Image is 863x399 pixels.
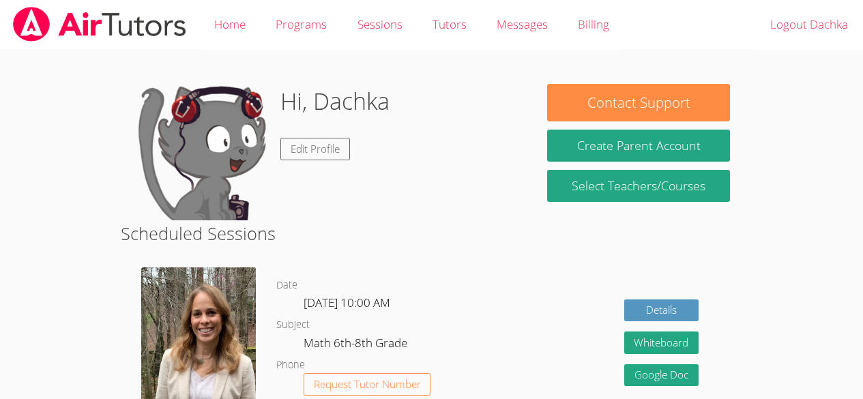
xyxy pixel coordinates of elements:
[12,7,188,42] img: airtutors_banner-c4298cdbf04f3fff15de1276eac7730deb9818008684d7c2e4769d2f7ddbe033.png
[280,84,390,119] h1: Hi, Dachka
[304,295,390,310] span: [DATE] 10:00 AM
[121,220,742,246] h2: Scheduled Sessions
[304,334,410,357] dd: Math 6th-8th Grade
[547,130,729,162] button: Create Parent Account
[624,299,699,322] a: Details
[304,373,431,396] button: Request Tutor Number
[624,331,699,354] button: Whiteboard
[547,84,729,121] button: Contact Support
[276,316,310,334] dt: Subject
[547,170,729,202] a: Select Teachers/Courses
[280,138,350,160] a: Edit Profile
[497,16,548,32] span: Messages
[276,357,305,374] dt: Phone
[276,277,297,294] dt: Date
[314,379,421,389] span: Request Tutor Number
[133,84,269,220] img: default.png
[624,364,699,387] a: Google Doc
